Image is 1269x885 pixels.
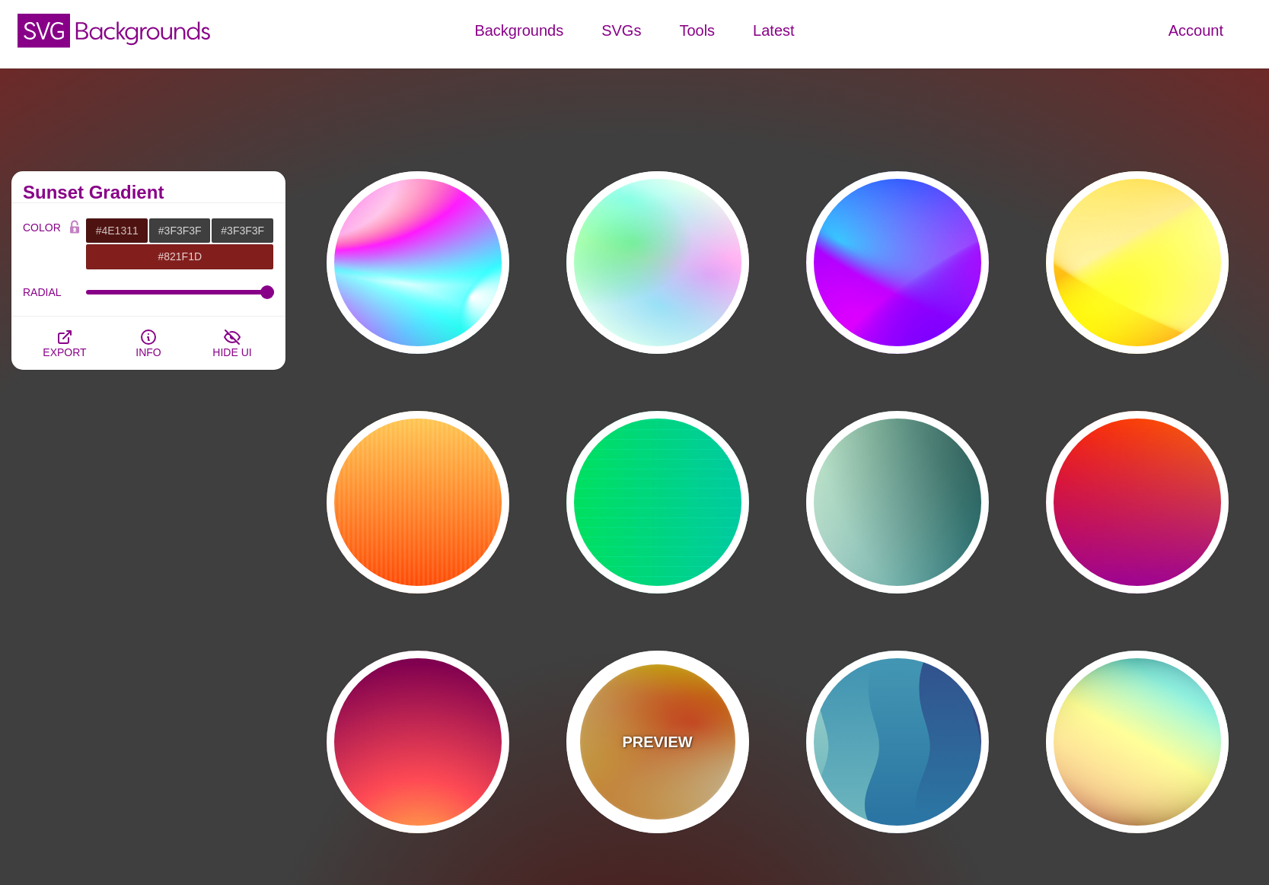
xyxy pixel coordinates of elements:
[23,218,63,270] label: COLOR
[455,8,582,53] a: Backgrounds
[63,218,86,239] button: Color Lock
[327,411,509,594] button: yellow-orange linear gradient with subtle stripes
[136,346,161,358] span: INFO
[23,282,86,302] label: RADIAL
[566,411,749,594] button: green to blue linear gradient
[566,651,749,833] button: PREVIEWheat wave map effect gradient
[107,317,190,370] button: INFO
[190,317,274,370] button: HIDE UI
[1046,171,1229,354] button: yellow orange gradient shapes overlay
[1046,411,1229,594] button: red to orange gradient covered by a purple linear fade
[566,171,749,354] button: soft blurred gradient with blue green and pink
[622,731,692,753] p: PREVIEW
[23,317,107,370] button: EXPORT
[660,8,734,53] a: Tools
[1149,8,1242,53] a: Account
[806,171,989,354] button: gradient shapes divide into blue and purple sections
[806,651,989,833] button: alternating gradient chain from purple to green
[212,346,251,358] span: HIDE UI
[1046,651,1229,833] button: rainbow gradient with radial flares
[43,346,86,358] span: EXPORT
[734,8,813,53] a: Latest
[327,651,509,833] button: glowing yellow warming the purple vector sky
[806,411,989,594] button: green radial gradients from all four corners
[582,8,660,53] a: SVGs
[327,171,509,354] button: colorful radial mesh gradient rainbow
[23,186,274,199] h2: Sunset Gradient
